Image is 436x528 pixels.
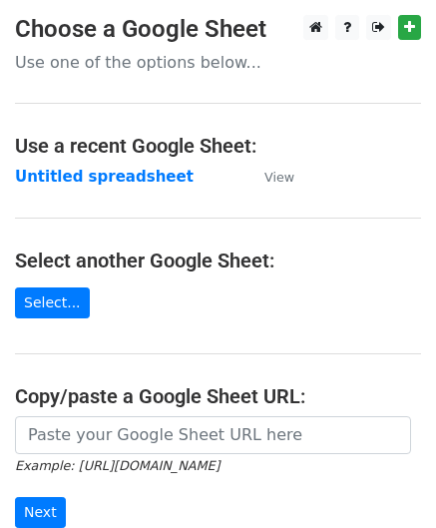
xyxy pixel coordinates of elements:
h4: Copy/paste a Google Sheet URL: [15,384,421,408]
small: Example: [URL][DOMAIN_NAME] [15,458,219,473]
a: View [244,168,294,186]
small: View [264,170,294,185]
input: Next [15,497,66,528]
input: Paste your Google Sheet URL here [15,416,411,454]
p: Use one of the options below... [15,52,421,73]
a: Untitled spreadsheet [15,168,194,186]
h3: Choose a Google Sheet [15,15,421,44]
a: Select... [15,287,90,318]
h4: Use a recent Google Sheet: [15,134,421,158]
h4: Select another Google Sheet: [15,249,421,272]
